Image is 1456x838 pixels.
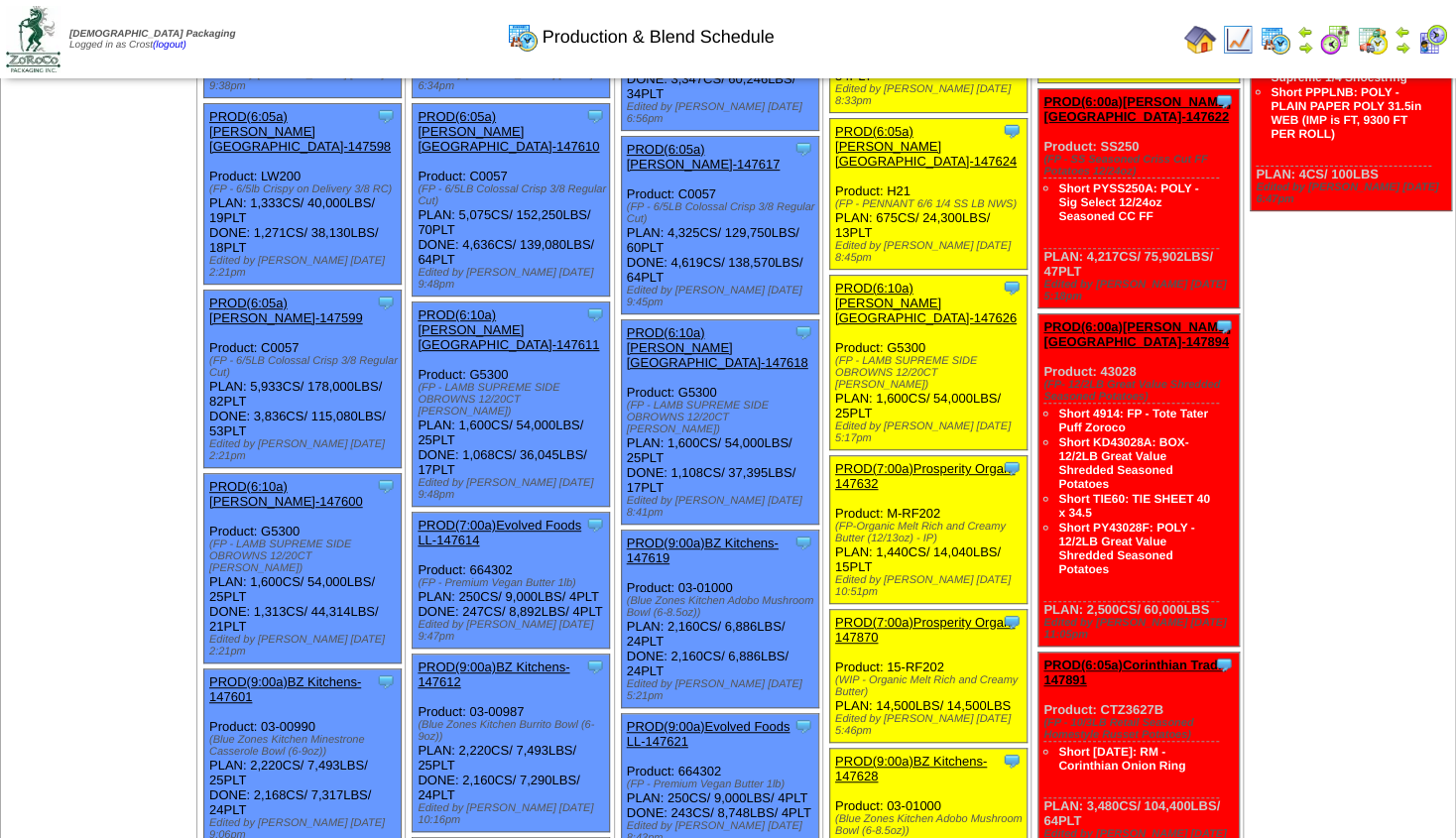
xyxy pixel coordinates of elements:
div: Product: SS250 PLAN: 4,217CS / 75,902LBS / 47PLT [1038,89,1239,308]
img: Tooltip [376,293,396,312]
img: Tooltip [1002,751,1022,771]
div: (WIP - Organic Melt Rich and Creamy Butter) [835,674,1027,698]
a: PROD(6:10a)[PERSON_NAME][GEOGRAPHIC_DATA]-147618 [627,325,808,370]
img: calendarprod.gif [1260,24,1291,56]
div: Edited by [PERSON_NAME] [DATE] 9:45pm [627,285,818,308]
img: Tooltip [585,106,605,126]
a: PROD(6:05a)[PERSON_NAME]-147617 [627,142,781,172]
div: Product: G5300 PLAN: 1,600CS / 54,000LBS / 25PLT DONE: 1,108CS / 37,395LBS / 17PLT [621,320,818,525]
a: PROD(6:05a)[PERSON_NAME][GEOGRAPHIC_DATA]-147624 [835,124,1017,169]
div: Product: LW200 PLAN: 1,333CS / 40,000LBS / 19PLT DONE: 1,271CS / 38,130LBS / 18PLT [203,104,401,285]
img: calendarblend.gif [1319,24,1351,56]
a: PROD(6:10a)[PERSON_NAME][GEOGRAPHIC_DATA]-147611 [418,307,599,352]
img: arrowright.gif [1395,40,1410,56]
div: Product: C0057 PLAN: 5,075CS / 152,250LBS / 70PLT DONE: 4,636CS / 139,080LBS / 64PLT [413,104,610,297]
a: Short KD43028A: BOX-12/2LB Great Value Shredded Seasoned Potatoes [1058,435,1188,491]
a: PROD(6:10a)[PERSON_NAME][GEOGRAPHIC_DATA]-147626 [835,281,1017,325]
a: PROD(6:05a)[PERSON_NAME]-147599 [209,296,363,325]
div: Product: G5300 PLAN: 1,600CS / 54,000LBS / 25PLT DONE: 1,068CS / 36,045LBS / 17PLT [413,302,610,507]
img: Tooltip [1214,91,1234,111]
div: Product: C0057 PLAN: 4,325CS / 129,750LBS / 60PLT DONE: 4,619CS / 138,570LBS / 64PLT [621,137,818,314]
img: Tooltip [585,657,605,676]
img: Tooltip [1002,278,1022,298]
img: Tooltip [793,533,813,552]
div: Product: M-RF202 PLAN: 1,440CS / 14,040LBS / 15PLT [829,456,1027,604]
div: (FP - SS Seasoned Criss Cut FF Potatoes 12/24oz) [1043,154,1238,178]
div: (Blue Zones Kitchen Burrito Bowl (6-9oz)) [418,719,609,743]
a: PROD(7:00a)Evolved Foods LL-147614 [418,518,581,547]
img: Tooltip [1214,316,1234,336]
div: Product: H21 PLAN: 675CS / 24,300LBS / 13PLT [829,119,1027,270]
a: Short PYSS250A: POLY - Sig Select 12/24oz Seasoned CC FF [1058,181,1198,223]
a: (logout) [153,40,186,51]
div: (FP - Premium Vegan Butter 1lb) [627,778,818,790]
div: Edited by [PERSON_NAME] [DATE] 8:33pm [835,83,1027,107]
div: (Blue Zones Kitchen Adobo Mushroom Bowl (6-8.5oz)) [835,813,1027,837]
div: Edited by [PERSON_NAME] [DATE] 2:21pm [209,255,401,279]
div: Product: 15-RF202 PLAN: 14,500LBS / 14,500LBS [829,610,1027,743]
div: Edited by [PERSON_NAME] [DATE] 11:05pm [1043,617,1238,641]
a: PROD(6:10a)[PERSON_NAME]-147600 [209,479,363,509]
div: (FP - LAMB SUPREME SIDE OBROWNS 12/20CT [PERSON_NAME]) [835,355,1027,391]
div: Product: G5300 PLAN: 1,600CS / 54,000LBS / 25PLT DONE: 1,313CS / 44,314LBS / 21PLT [203,474,401,663]
img: arrowright.gif [1297,40,1313,56]
div: Edited by [PERSON_NAME] [DATE] 6:56pm [627,101,818,125]
a: PROD(7:00a)Prosperity Organ-147870 [835,615,1015,645]
img: Tooltip [1214,655,1234,674]
div: Product: C0057 PLAN: 5,933CS / 178,000LBS / 82PLT DONE: 3,836CS / 115,080LBS / 53PLT [203,291,401,468]
a: PROD(9:00a)BZ Kitchens-147601 [209,674,361,704]
img: arrowleft.gif [1395,24,1410,40]
a: PROD(9:00a)BZ Kitchens-147628 [835,754,987,783]
div: (FP-Organic Melt Rich and Creamy Butter (12/13oz) - IP) [835,521,1027,544]
img: home.gif [1184,24,1216,56]
div: Product: 664302 PLAN: 250CS / 9,000LBS / 4PLT DONE: 247CS / 8,892LBS / 4PLT [413,513,610,649]
a: PROD(6:00a)[PERSON_NAME][GEOGRAPHIC_DATA]-147894 [1043,319,1231,349]
div: (FP - LAMB SUPREME SIDE OBROWNS 12/20CT [PERSON_NAME]) [627,400,818,435]
a: Short [DATE]: RM - Corinthian Onion Ring [1058,745,1185,773]
img: Tooltip [376,476,396,496]
img: Tooltip [1002,612,1022,632]
div: (FP - PENNANT 6/6 1/4 SS LB NWS) [835,198,1027,210]
img: Tooltip [1002,121,1022,141]
a: Short PPPLNB: POLY - PLAIN PAPER POLY 31.5in WEB (IMP is FT, 9300 FT PER ROLL) [1271,85,1421,141]
div: (FP - 6/5LB Colossal Crisp 3/8 Regular Cut) [209,355,401,379]
div: Edited by [PERSON_NAME] [DATE] 2:21pm [209,634,401,658]
div: (FP - 6/5LB Colossal Crisp 3/8 Regular Cut) [627,201,818,225]
img: Tooltip [585,304,605,324]
div: Edited by [PERSON_NAME] [DATE] 5:21pm [627,678,818,702]
img: zoroco-logo-small.webp [6,6,61,72]
span: Logged in as Crost [69,29,235,51]
a: Short 4914: FP - Tote Tater Puff Zoroco [1058,407,1208,434]
div: Product: G5300 PLAN: 1,600CS / 54,000LBS / 25PLT [829,276,1027,450]
a: PROD(6:00a)[PERSON_NAME][GEOGRAPHIC_DATA]-147622 [1043,94,1231,124]
div: (FP - 10/3LB Retail Seasoned Homestyle Russet Potatoes) [1043,717,1238,741]
div: (Blue Zones Kitchen Minestrone Casserole Bowl (6-9oz)) [209,734,401,758]
span: Production & Blend Schedule [542,27,774,48]
div: Edited by [PERSON_NAME] [DATE] 2:21pm [209,438,401,462]
div: Edited by [PERSON_NAME] [DATE] 9:48pm [418,477,609,501]
div: Product: 43028 PLAN: 2,500CS / 60,000LBS [1038,314,1239,647]
a: Short PY43028F: POLY - 12/2LB Great Value Shredded Seasoned Potatoes [1058,521,1194,576]
img: Tooltip [376,106,396,126]
div: (FP - LAMB SUPREME SIDE OBROWNS 12/20CT [PERSON_NAME]) [209,539,401,574]
div: (FP - LAMB SUPREME SIDE OBROWNS 12/20CT [PERSON_NAME]) [418,382,609,418]
img: Tooltip [1002,458,1022,478]
div: (FP- 12/2LB Great Value Shredded Seasoned Potatoes) [1043,379,1238,403]
div: Edited by [PERSON_NAME] [DATE] 5:17pm [835,420,1027,444]
span: [DEMOGRAPHIC_DATA] Packaging [69,29,235,40]
div: (FP - 6/5LB Colossal Crisp 3/8 Regular Cut) [418,183,609,207]
img: Tooltip [793,139,813,159]
img: Tooltip [793,716,813,736]
div: (FP - 6/5lb Crispy on Delivery 3/8 RC) [209,183,401,195]
a: PROD(6:05a)Corinthian Tradi-147891 [1043,658,1225,687]
div: Edited by [PERSON_NAME] [DATE] 10:16pm [418,802,609,826]
img: line_graph.gif [1222,24,1254,56]
div: Edited by [PERSON_NAME] [DATE] 8:45pm [835,240,1027,264]
img: calendarprod.gif [507,21,539,53]
div: Edited by [PERSON_NAME] [DATE] 9:48pm [418,267,609,291]
a: PROD(6:05a)[PERSON_NAME][GEOGRAPHIC_DATA]-147610 [418,109,599,154]
img: arrowleft.gif [1297,24,1313,40]
div: (FP - Premium Vegan Butter 1lb) [418,577,609,589]
img: Tooltip [585,515,605,535]
div: Product: 03-01000 PLAN: 2,160CS / 6,886LBS / 24PLT DONE: 2,160CS / 6,886LBS / 24PLT [621,531,818,708]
